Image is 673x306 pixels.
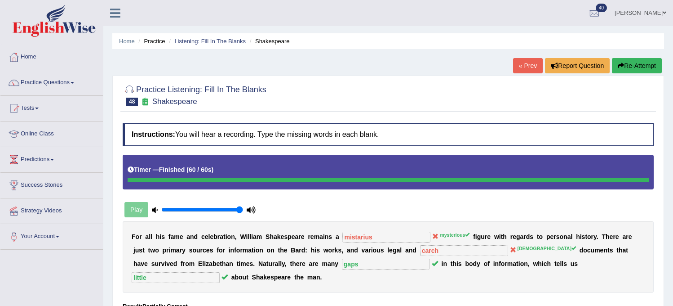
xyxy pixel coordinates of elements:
[311,247,315,254] b: h
[314,247,316,254] b: i
[132,130,175,138] b: Instructions:
[610,247,613,254] b: s
[136,37,165,45] li: Practice
[278,247,280,254] b: t
[133,247,135,254] b: j
[477,260,480,267] b: y
[440,232,469,238] sup: mysterious
[542,260,544,267] b: i
[354,247,358,254] b: d
[227,233,231,240] b: o
[139,247,142,254] b: s
[616,247,619,254] b: t
[553,233,556,240] b: r
[473,233,475,240] b: f
[580,233,582,240] b: i
[412,247,416,254] b: d
[484,260,488,267] b: o
[150,247,155,254] b: w
[210,233,213,240] b: e
[190,233,194,240] b: n
[332,247,334,254] b: r
[213,233,217,240] b: b
[520,260,524,267] b: o
[219,247,223,254] b: o
[174,38,246,45] a: Listening: Fill In The Blanks
[263,260,266,267] b: a
[302,260,306,267] b: e
[189,247,193,254] b: s
[622,247,626,254] b: a
[267,247,271,254] b: o
[580,247,584,254] b: d
[312,260,314,267] b: r
[170,247,176,254] b: m
[473,260,477,267] b: d
[338,247,341,254] b: s
[119,38,135,45] a: Home
[596,4,607,12] span: 40
[607,247,610,254] b: t
[192,247,196,254] b: o
[198,260,202,267] b: E
[180,247,182,254] b: r
[281,233,284,240] b: e
[152,97,197,106] small: Shakespeare
[203,247,206,254] b: c
[217,247,219,254] b: f
[291,247,295,254] b: B
[546,233,550,240] b: p
[308,233,310,240] b: r
[278,260,280,267] b: l
[249,233,251,240] b: l
[136,233,140,240] b: o
[513,233,516,240] b: e
[189,260,195,267] b: m
[243,247,248,254] b: m
[223,233,226,240] b: t
[516,260,518,267] b: t
[230,247,235,254] b: n
[208,233,210,240] b: l
[0,96,103,118] a: Tests
[259,247,263,254] b: n
[626,233,628,240] b: r
[387,247,389,254] b: l
[269,260,273,267] b: u
[495,260,499,267] b: n
[137,260,141,267] b: a
[181,260,183,267] b: f
[309,260,313,267] b: a
[485,233,487,240] b: r
[126,98,138,106] span: 48
[170,260,173,267] b: e
[301,247,306,254] b: d
[222,247,225,254] b: r
[576,233,580,240] b: h
[365,247,368,254] b: a
[185,260,189,267] b: o
[282,260,285,267] b: y
[593,233,597,240] b: y
[196,247,200,254] b: u
[371,247,373,254] b: i
[248,233,249,240] b: l
[362,247,365,254] b: v
[537,233,539,240] b: t
[128,166,213,173] h5: Timer —
[314,233,319,240] b: m
[246,233,248,240] b: i
[443,260,447,267] b: n
[335,260,338,267] b: y
[583,247,587,254] b: o
[475,233,477,240] b: i
[216,260,220,267] b: e
[505,260,507,267] b: r
[300,260,302,267] b: r
[239,260,240,267] b: i
[469,260,473,267] b: o
[523,233,526,240] b: r
[253,260,255,267] b: .
[591,247,595,254] b: u
[493,260,495,267] b: i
